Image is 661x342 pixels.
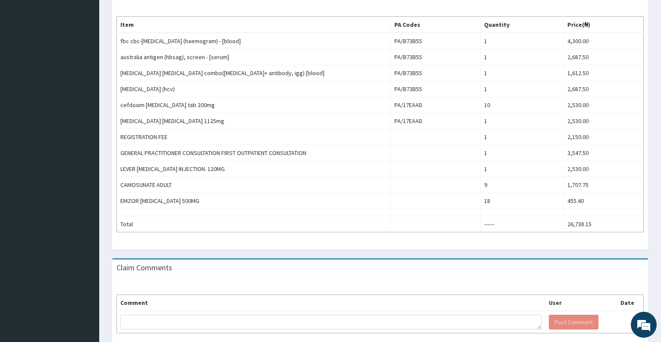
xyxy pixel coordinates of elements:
[480,97,563,113] td: 10
[117,129,391,145] td: REGISTRATION FEE
[117,33,391,49] td: fbc cbc-[MEDICAL_DATA] (haemogram) - [blood]
[117,113,391,129] td: [MEDICAL_DATA] [MEDICAL_DATA] 1125mg
[117,145,391,161] td: GENERAL PRACTITIONER CONSULTATION FIRST OUTPATIENT CONSULTATION
[390,33,480,49] td: PA/B73B55
[480,161,563,177] td: 1
[563,49,643,65] td: 2,687.50
[563,81,643,97] td: 2,687.50
[563,161,643,177] td: 2,530.00
[480,113,563,129] td: 1
[390,65,480,81] td: PA/B73B55
[117,65,391,81] td: [MEDICAL_DATA] [MEDICAL_DATA] combo([MEDICAL_DATA]+ antibody, igg) [blood]
[390,17,480,33] th: PA Codes
[117,216,391,232] td: Total
[549,315,598,329] button: Post Comment
[390,49,480,65] td: PA/B73B55
[563,17,643,33] th: Price(₦)
[480,129,563,145] td: 1
[390,113,480,129] td: PA/17EAAD
[563,177,643,193] td: 1,707.75
[390,97,480,113] td: PA/17EAAD
[563,113,643,129] td: 2,530.00
[563,97,643,113] td: 2,530.00
[117,177,391,193] td: CAMOSUNATE ADULT
[117,81,391,97] td: [MEDICAL_DATA] (hcv)
[480,145,563,161] td: 1
[117,17,391,33] th: Item
[390,81,480,97] td: PA/B73B55
[563,145,643,161] td: 3,547.50
[117,97,391,113] td: cefdoxim [MEDICAL_DATA] tab 200mg
[117,295,545,311] th: Comment
[617,295,644,311] th: Date
[563,33,643,49] td: 4,300.00
[545,295,617,311] th: User
[563,129,643,145] td: 2,150.00
[117,193,391,209] td: EMZOR [MEDICAL_DATA] 500MG
[480,49,563,65] td: 1
[563,65,643,81] td: 1,612.50
[116,264,172,272] h3: Claim Comments
[563,216,643,232] td: 26,738.15
[480,193,563,209] td: 18
[480,177,563,193] td: 9
[480,33,563,49] td: 1
[117,161,391,177] td: LEVER [MEDICAL_DATA] INJECTION. 120MG
[563,193,643,209] td: 455.40
[480,65,563,81] td: 1
[480,17,563,33] th: Quantity
[480,216,563,232] td: ------
[117,49,391,65] td: australia antigen (hbsag), screen - [serum]
[480,81,563,97] td: 1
